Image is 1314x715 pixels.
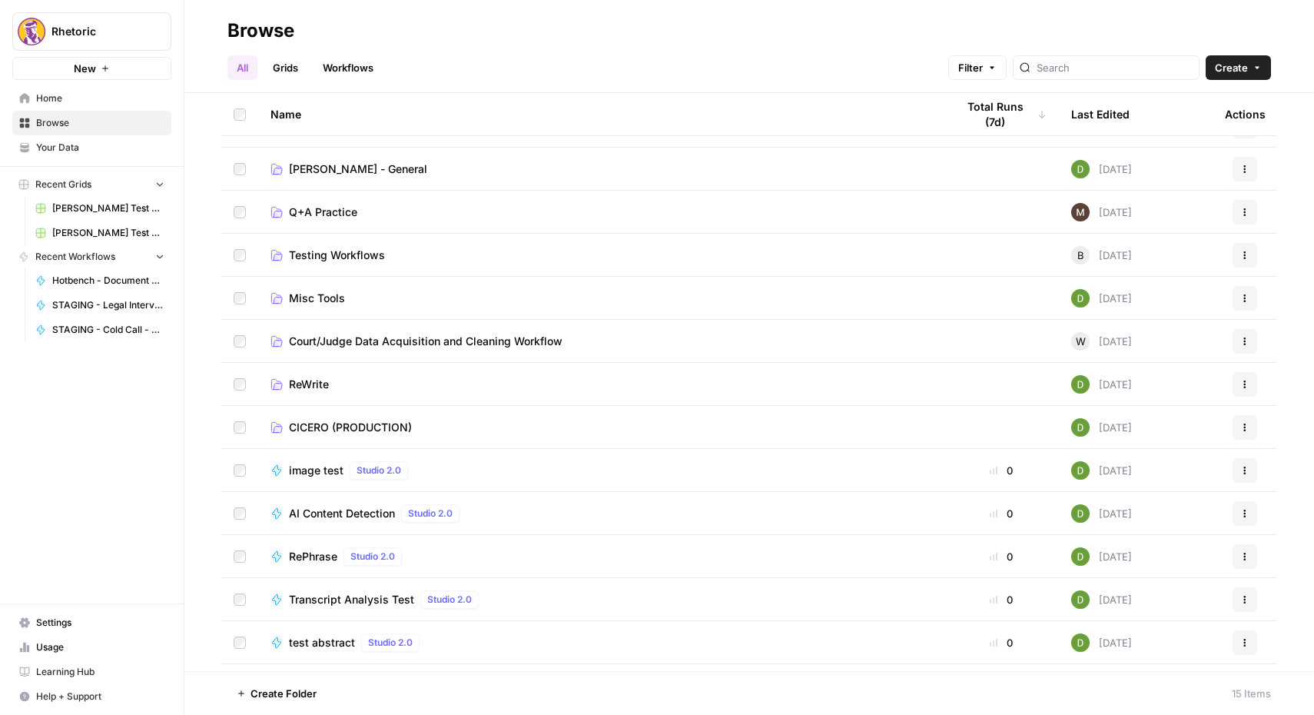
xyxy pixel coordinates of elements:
span: STAGING - Cold Call - Grading [52,323,164,337]
a: test abstractStudio 2.0 [270,634,931,652]
span: W [1076,334,1086,349]
span: test abstract [289,635,355,650]
span: Create Folder [251,686,317,701]
div: [DATE] [1071,461,1132,480]
a: Learning Hub [12,660,171,684]
a: Misc Tools [270,291,931,306]
a: CICERO (PRODUCTION) [270,420,931,435]
span: Learning Hub [36,665,164,679]
img: 9imwbg9onax47rbj8p24uegffqjq [1071,289,1090,308]
span: ReWrite [289,377,329,392]
a: Settings [12,610,171,635]
span: Home [36,91,164,105]
span: Help + Support [36,690,164,703]
div: Name [270,93,931,135]
span: Hotbench - Document Verification [52,274,164,288]
span: Usage [36,640,164,654]
span: Studio 2.0 [350,550,395,564]
a: [PERSON_NAME] - General [270,161,931,177]
span: Testing Workflows [289,248,385,263]
span: [PERSON_NAME] Test Workflow - SERP Overview Grid [52,226,164,240]
span: image test [289,463,343,478]
a: STAGING - Cold Call - Grading [28,318,171,342]
span: [PERSON_NAME] - General [289,161,427,177]
a: image testStudio 2.0 [270,461,931,480]
div: [DATE] [1071,547,1132,566]
span: Rhetoric [51,24,144,39]
a: Court/Judge Data Acquisition and Cleaning Workflow [270,334,931,349]
a: STAGING - Legal Interview Prep - Question Creator [28,293,171,318]
img: 9imwbg9onax47rbj8p24uegffqjq [1071,504,1090,523]
img: Rhetoric Logo [18,18,45,45]
span: B [1077,248,1084,263]
img: 9imwbg9onax47rbj8p24uegffqjq [1071,160,1090,178]
span: Q+A Practice [289,205,357,220]
a: Grids [264,55,307,80]
a: AI Content DetectionStudio 2.0 [270,504,931,523]
button: New [12,57,171,80]
a: Testing Workflows [270,248,931,263]
span: Transcript Analysis Test [289,592,414,607]
div: 0 [956,549,1047,564]
a: [PERSON_NAME] Test Workflow - SERP Overview Grid [28,221,171,245]
img: 9imwbg9onax47rbj8p24uegffqjq [1071,634,1090,652]
div: [DATE] [1071,590,1132,609]
a: Q+A Practice [270,205,931,220]
a: All [227,55,257,80]
span: Recent Workflows [35,250,115,264]
span: New [74,61,96,76]
span: CICERO (PRODUCTION) [289,420,412,435]
img: 7m96hgkn2ytuyzsdcp6mfpkrnuzx [1071,203,1090,221]
div: [DATE] [1071,246,1132,264]
div: Total Runs (7d) [956,93,1047,135]
span: Studio 2.0 [357,464,401,477]
span: Studio 2.0 [368,636,413,650]
span: Recent Grids [35,178,91,191]
img: 9imwbg9onax47rbj8p24uegffqjq [1071,375,1090,394]
div: 0 [956,592,1047,607]
a: Browse [12,111,171,135]
div: [DATE] [1071,332,1132,351]
span: Browse [36,116,164,130]
button: Create Folder [227,681,326,706]
img: 9imwbg9onax47rbj8p24uegffqjq [1071,461,1090,480]
a: Usage [12,635,171,660]
button: Recent Grids [12,173,171,196]
div: 0 [956,463,1047,478]
a: Workflows [314,55,383,80]
div: 0 [956,506,1047,521]
button: Recent Workflows [12,245,171,268]
span: RePhrase [289,549,337,564]
img: 9imwbg9onax47rbj8p24uegffqjq [1071,590,1090,609]
span: Studio 2.0 [408,507,453,520]
div: [DATE] [1071,504,1132,523]
a: [PERSON_NAME] Test Workflow - Copilot Example Grid [28,196,171,221]
button: Filter [948,55,1007,80]
div: Actions [1225,93,1266,135]
a: Home [12,86,171,111]
span: Filter [958,60,983,75]
div: [DATE] [1071,375,1132,394]
input: Search [1037,60,1193,75]
div: [DATE] [1071,418,1132,437]
span: Your Data [36,141,164,155]
div: 0 [956,635,1047,650]
div: Last Edited [1071,93,1130,135]
button: Help + Support [12,684,171,709]
a: Hotbench - Document Verification [28,268,171,293]
a: ReWrite [270,377,931,392]
span: Studio 2.0 [427,593,472,607]
div: [DATE] [1071,203,1132,221]
div: [DATE] [1071,160,1132,178]
span: Misc Tools [289,291,345,306]
div: [DATE] [1071,289,1132,308]
span: [PERSON_NAME] Test Workflow - Copilot Example Grid [52,201,164,215]
span: Settings [36,616,164,630]
span: Court/Judge Data Acquisition and Cleaning Workflow [289,334,562,349]
div: Browse [227,18,294,43]
button: Workspace: Rhetoric [12,12,171,51]
a: RePhraseStudio 2.0 [270,547,931,566]
a: Your Data [12,135,171,160]
span: STAGING - Legal Interview Prep - Question Creator [52,298,164,312]
img: 9imwbg9onax47rbj8p24uegffqjq [1071,418,1090,437]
